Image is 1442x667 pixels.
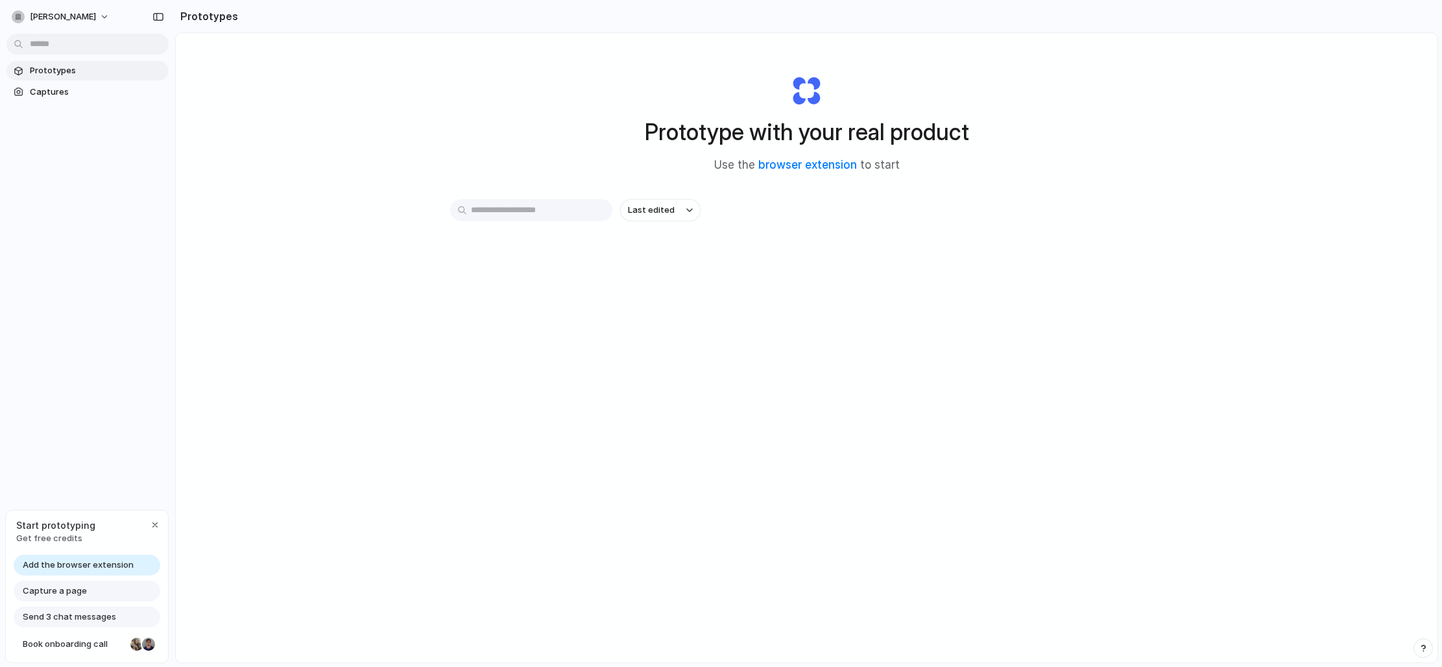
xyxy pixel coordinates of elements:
span: Last edited [628,204,675,217]
h1: Prototype with your real product [645,115,969,149]
button: Last edited [620,199,701,221]
span: Send 3 chat messages [23,611,116,624]
a: Prototypes [6,61,169,80]
span: Get free credits [16,532,95,545]
a: browser extension [758,158,857,171]
a: Captures [6,82,169,102]
span: Add the browser extension [23,559,134,572]
div: Nicole Kubica [129,637,145,652]
span: Use the to start [714,157,900,174]
h2: Prototypes [175,8,238,24]
span: Start prototyping [16,518,95,532]
span: Capture a page [23,585,87,598]
span: Book onboarding call [23,638,125,651]
span: Captures [30,86,163,99]
span: Prototypes [30,64,163,77]
div: Christian Iacullo [141,637,156,652]
button: [PERSON_NAME] [6,6,116,27]
a: Book onboarding call [14,634,160,655]
span: [PERSON_NAME] [30,10,96,23]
